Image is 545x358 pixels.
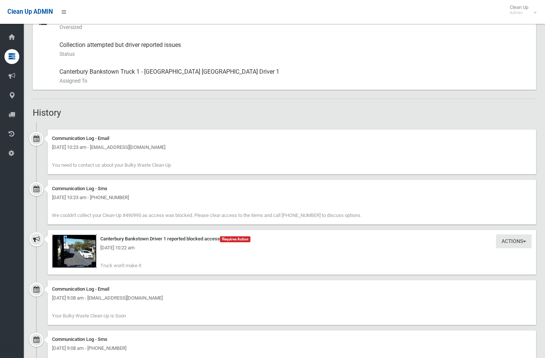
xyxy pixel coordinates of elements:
div: Communication Log - Email [52,285,532,294]
small: Status [59,49,530,58]
span: Requires Action [220,236,250,242]
span: We couldn't collect your Clean-Up #490995 as access was blocked. Please clear access to the items... [52,212,361,218]
span: Clean Up ADMIN [7,8,53,15]
div: [DATE] 10:23 am - [PHONE_NUMBER] [52,193,532,202]
h2: History [33,108,536,118]
img: 2025-10-1610.22.303632685719904487589.jpg [52,234,97,268]
div: Canterbury Bankstown Truck 1 - [GEOGRAPHIC_DATA] [GEOGRAPHIC_DATA] Driver 1 [59,63,530,90]
div: [DATE] 9:08 am - [EMAIL_ADDRESS][DOMAIN_NAME] [52,294,532,303]
div: Communication Log - Email [52,134,532,143]
span: You need to contact us about your Bulky Waste Clean-Up [52,162,171,168]
div: Collection attempted but driver reported issues [59,36,530,63]
div: Communication Log - Sms [52,335,532,344]
small: Assigned To [59,76,530,85]
button: Actions [496,234,532,248]
small: Admin [510,10,528,16]
span: Your Bulky Waste Clean-Up is Soon [52,313,126,319]
div: Communication Log - Sms [52,184,532,193]
span: Clean Up [506,4,536,16]
div: [DATE] 10:23 am - [EMAIL_ADDRESS][DOMAIN_NAME] [52,143,532,152]
div: [DATE] 9:08 am - [PHONE_NUMBER] [52,344,532,353]
small: Oversized [59,23,530,32]
div: [DATE] 10:22 am [52,243,532,252]
span: Truck won't make it [100,263,141,268]
div: Canterbury Bankstown Driver 1 reported blocked access [52,234,532,243]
